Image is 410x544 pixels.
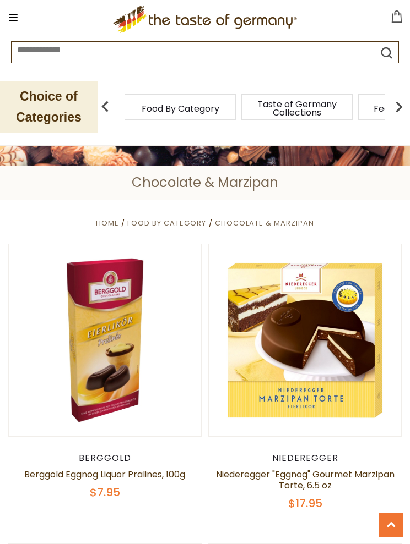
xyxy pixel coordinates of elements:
span: $7.95 [90,485,120,500]
a: Niederegger "Eggnog" Gourmet Marzipan Torte, 6.5 oz [216,468,395,492]
a: Food By Category [127,218,206,228]
div: Berggold [8,453,202,464]
a: Taste of Germany Collections [253,100,341,117]
a: Chocolate & Marzipan [215,218,314,228]
div: Niederegger [208,453,402,464]
a: Food By Category [142,105,219,113]
a: Home [96,218,119,228]
a: Berggold Eggnog Liquor Pralines, 100g [24,468,185,481]
img: previous arrow [94,96,116,118]
img: Niederegger "Eggnog" Gourmet Marzipan Torte, 6.5 oz [209,244,401,436]
span: $17.95 [288,496,322,511]
img: Berggold Eggnog Liquor Pralines, 100g [9,244,201,436]
img: next arrow [388,96,410,118]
